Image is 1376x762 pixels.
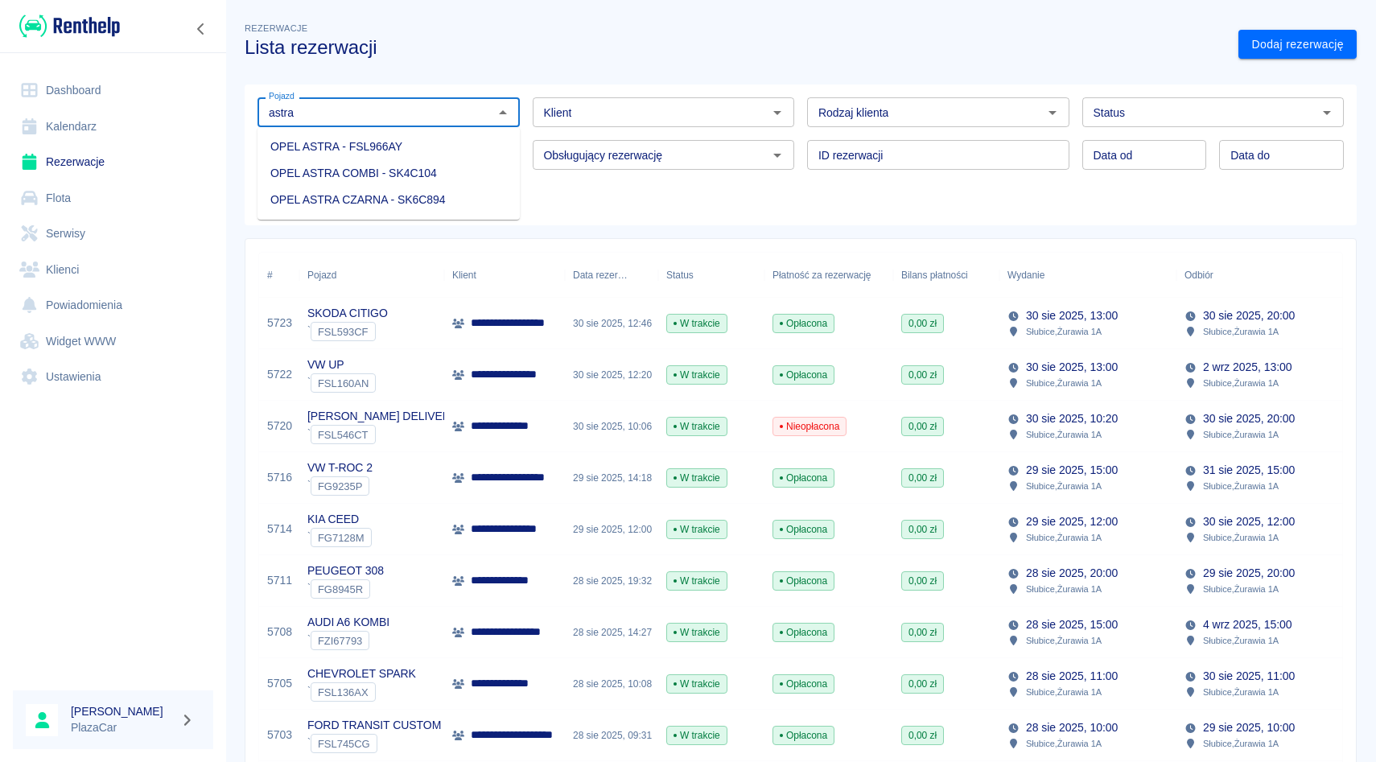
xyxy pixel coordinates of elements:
p: 31 sie 2025, 15:00 [1203,462,1295,479]
span: FG7128M [311,532,371,544]
div: Odbiór [1176,253,1353,298]
span: W trakcie [667,419,727,434]
a: Rezerwacje [13,144,213,180]
p: Słubice , Żurawia 1A [1203,582,1279,596]
div: 29 sie 2025, 12:00 [565,504,658,555]
div: Wydanie [999,253,1176,298]
div: 28 sie 2025, 19:32 [565,555,658,607]
p: 29 sie 2025, 20:00 [1203,565,1295,582]
span: Rezerwacje [245,23,307,33]
div: Bilans płatności [901,253,968,298]
span: W trakcie [667,522,727,537]
div: ` [307,579,384,599]
a: 5714 [267,521,292,538]
div: Płatność za rezerwację [772,253,871,298]
p: 29 sie 2025, 12:00 [1026,513,1118,530]
span: 0,00 zł [902,625,943,640]
div: ` [307,373,376,393]
button: Sort [1044,264,1067,286]
p: Słubice , Żurawia 1A [1203,530,1279,545]
p: Słubice , Żurawia 1A [1026,324,1102,339]
a: Widget WWW [13,323,213,360]
div: Wydanie [1007,253,1044,298]
button: Otwórz [766,144,789,167]
li: OPEL ASTRA CZARNA - SK6C894 [257,187,520,213]
span: W trakcie [667,728,727,743]
span: FSL160AN [311,377,375,389]
p: SKODA CITIGO [307,305,388,322]
p: KIA CEED [307,511,372,528]
p: Słubice , Żurawia 1A [1203,376,1279,390]
p: CHEVROLET SPARK [307,665,416,682]
p: Słubice , Żurawia 1A [1203,479,1279,493]
p: 4 wrz 2025, 15:00 [1203,616,1292,633]
a: 5723 [267,315,292,332]
p: Słubice , Żurawia 1A [1026,479,1102,493]
div: 28 sie 2025, 10:08 [565,658,658,710]
div: Data rezerwacji [565,253,658,298]
p: 29 sie 2025, 10:00 [1203,719,1295,736]
span: Opłacona [773,316,834,331]
span: FSL593CF [311,326,375,338]
p: AUDI A6 KOMBI [307,614,389,631]
p: Słubice , Żurawia 1A [1203,736,1279,751]
span: Nieopłacona [773,419,846,434]
span: 0,00 zł [902,728,943,743]
span: W trakcie [667,574,727,588]
p: 2 wrz 2025, 13:00 [1203,359,1292,376]
p: VW T-ROC 2 [307,459,373,476]
div: 30 sie 2025, 10:06 [565,401,658,452]
div: ` [307,734,441,753]
p: Słubice , Żurawia 1A [1203,633,1279,648]
span: W trakcie [667,625,727,640]
p: 30 sie 2025, 12:00 [1203,513,1295,530]
span: 0,00 zł [902,368,943,382]
span: 0,00 zł [902,677,943,691]
div: Status [666,253,694,298]
h3: Lista rezerwacji [245,36,1226,59]
button: Zwiń nawigację [189,19,213,39]
a: Kalendarz [13,109,213,145]
span: FSL546CT [311,429,375,441]
span: W trakcie [667,677,727,691]
a: 5720 [267,418,292,435]
input: DD.MM.YYYY [1082,140,1207,170]
div: 30 sie 2025, 12:20 [565,349,658,401]
div: 30 sie 2025, 12:46 [565,298,658,349]
div: ` [307,425,459,444]
p: Słubice , Żurawia 1A [1026,582,1102,596]
a: 5703 [267,727,292,743]
span: Opłacona [773,368,834,382]
p: Słubice , Żurawia 1A [1203,685,1279,699]
li: OPEL ASTRA - FSL966AY [257,134,520,160]
p: VW UP [307,356,376,373]
div: # [259,253,299,298]
div: ` [307,528,372,547]
span: Opłacona [773,471,834,485]
img: Renthelp logo [19,13,120,39]
span: FSL745CG [311,738,377,750]
p: 30 sie 2025, 13:00 [1026,307,1118,324]
p: 28 sie 2025, 11:00 [1026,668,1118,685]
a: 5716 [267,469,292,486]
p: 30 sie 2025, 11:00 [1203,668,1295,685]
button: Otwórz [766,101,789,124]
span: Opłacona [773,625,834,640]
p: Słubice , Żurawia 1A [1026,376,1102,390]
a: Serwisy [13,216,213,252]
a: Dashboard [13,72,213,109]
a: Klienci [13,252,213,288]
p: 29 sie 2025, 15:00 [1026,462,1118,479]
div: # [267,253,273,298]
div: ` [307,476,373,496]
div: Płatność za rezerwację [764,253,893,298]
input: DD.MM.YYYY [1219,140,1344,170]
span: 0,00 zł [902,419,943,434]
button: Sort [1213,264,1236,286]
div: ` [307,682,416,702]
p: 30 sie 2025, 20:00 [1203,410,1295,427]
h6: [PERSON_NAME] [71,703,174,719]
p: 30 sie 2025, 10:20 [1026,410,1118,427]
span: Opłacona [773,522,834,537]
div: Status [658,253,764,298]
